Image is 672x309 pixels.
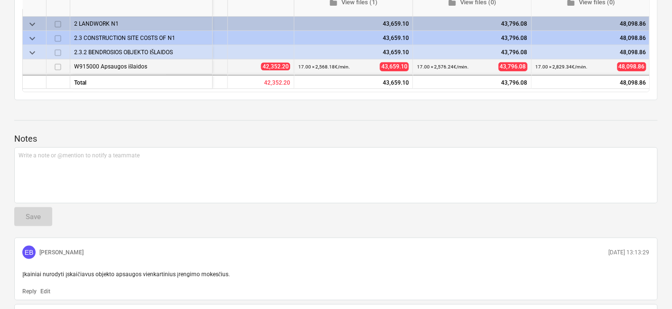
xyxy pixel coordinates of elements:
span: Įkainiai nurodyti įskaičiavus objekto apsaugos vienkartinius įrengimo mokesčius. [22,271,230,278]
p: [DATE] 13:13:29 [609,249,650,257]
button: Reply [22,288,37,296]
span: 48,098.86 [617,62,646,71]
p: [PERSON_NAME] [39,249,84,257]
small: 17.00 × 2,829.34€ / mėn. [536,64,587,69]
div: 48,098.86 [532,75,651,89]
iframe: Chat Widget [625,263,672,309]
div: 48,098.86 [536,31,646,45]
div: 43,796.08 [417,17,528,31]
div: 42,352.20 [228,75,294,89]
div: W915000 Apsaugos išlaidos [74,59,208,73]
span: keyboard_arrow_down [27,19,38,30]
div: 43,796.08 [413,75,532,89]
div: 43,796.08 [417,31,528,45]
div: 2.3 CONSTRUCTION SITE COSTS OF N1 [74,31,208,45]
div: 43,659.10 [298,45,409,59]
button: Edit [40,288,50,296]
small: 17.00 × 2,568.18€ / mėn. [298,64,350,69]
div: 43,659.10 [298,17,409,31]
div: 48,098.86 [536,45,646,59]
p: Notes [14,133,658,145]
small: 17.00 × 2,576.24€ / mėn. [417,64,469,69]
div: Eimantas Balčiūnas [22,246,36,259]
span: EB [25,249,34,256]
div: 48,098.86 [536,17,646,31]
div: 43,659.10 [294,75,413,89]
div: 43,796.08 [417,45,528,59]
span: 43,796.08 [499,62,528,71]
div: Total [70,75,213,89]
span: 42,352.20 [261,63,290,70]
div: 2.3.2 BENDROSIOS OBJEKTO IŠLAIDOS [74,45,208,59]
span: 43,659.10 [380,62,409,71]
div: 2 LANDWORK N1 [74,17,208,30]
span: keyboard_arrow_down [27,33,38,44]
div: 43,659.10 [298,31,409,45]
span: keyboard_arrow_down [27,47,38,58]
